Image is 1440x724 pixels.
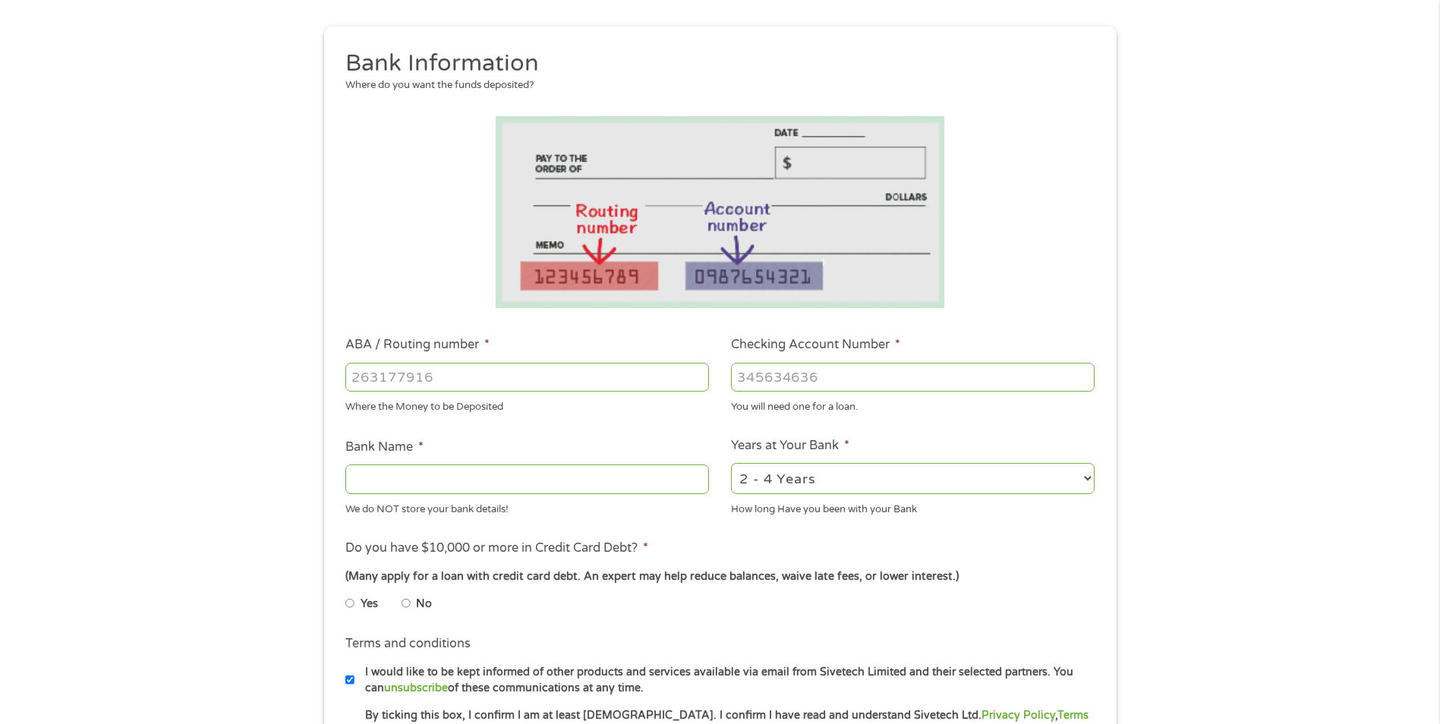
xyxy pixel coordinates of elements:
[345,395,709,415] div: Where the Money to be Deposited
[345,49,1083,79] h2: Bank Information
[345,363,709,392] input: 263177916
[354,664,1099,697] label: I would like to be kept informed of other products and services available via email from Sivetech...
[345,568,1094,585] div: (Many apply for a loan with credit card debt. An expert may help reduce balances, waive late fees...
[496,116,945,308] img: Routing number location
[345,337,490,353] label: ABA / Routing number
[731,438,849,454] label: Years at Your Bank
[982,709,1055,722] a: Privacy Policy
[345,496,709,517] div: We do NOT store your bank details!
[345,636,471,652] label: Terms and conditions
[345,439,424,455] label: Bank Name
[361,596,378,612] label: Yes
[731,395,1095,415] div: You will need one for a loan.
[731,337,900,353] label: Checking Account Number
[416,596,432,612] label: No
[731,363,1095,392] input: 345634636
[731,496,1095,517] div: How long Have you been with your Bank
[345,540,648,556] label: Do you have $10,000 or more in Credit Card Debt?
[345,78,1083,93] div: Where do you want the funds deposited?
[384,682,448,694] a: unsubscribe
